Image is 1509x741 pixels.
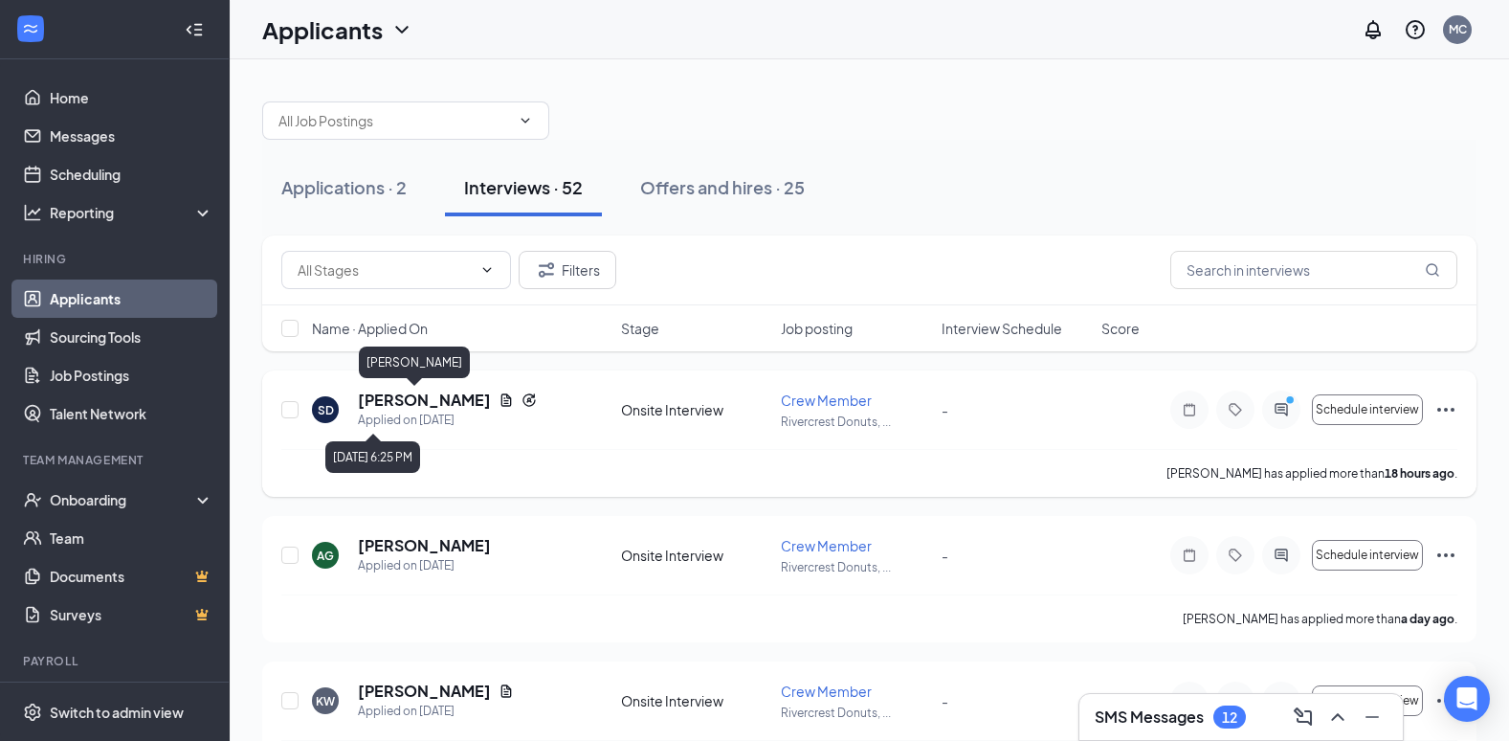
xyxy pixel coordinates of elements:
[1316,403,1419,416] span: Schedule interview
[1292,706,1315,729] svg: ComposeMessage
[1101,319,1140,338] span: Score
[1270,548,1293,563] svg: ActiveChat
[1361,706,1384,729] svg: Minimize
[312,319,428,338] span: Name · Applied On
[358,411,537,430] div: Applied on [DATE]
[781,319,853,338] span: Job posting
[521,393,537,408] svg: Reapply
[50,203,214,222] div: Reporting
[1095,707,1204,728] h3: SMS Messages
[1288,702,1319,732] button: ComposeMessage
[942,692,948,709] span: -
[318,402,334,418] div: SD
[1326,706,1349,729] svg: ChevronUp
[464,175,583,199] div: Interviews · 52
[50,356,213,394] a: Job Postings
[317,548,334,564] div: AG
[1224,402,1247,417] svg: Tag
[359,347,470,378] div: [PERSON_NAME]
[358,535,491,556] h5: [PERSON_NAME]
[1404,18,1427,41] svg: QuestionInfo
[621,400,769,419] div: Onsite Interview
[781,414,929,430] p: Rivercrest Donuts, ...
[1170,251,1457,289] input: Search in interviews
[358,702,514,721] div: Applied on [DATE]
[185,20,204,39] svg: Collapse
[23,703,42,722] svg: Settings
[942,401,948,418] span: -
[50,155,213,193] a: Scheduling
[50,79,213,117] a: Home
[21,19,40,38] svg: WorkstreamLogo
[640,175,805,199] div: Offers and hires · 25
[1178,402,1201,417] svg: Note
[781,683,872,700] span: Crew Member
[298,259,472,281] input: All Stages
[50,318,213,356] a: Sourcing Tools
[1224,548,1247,563] svg: Tag
[325,441,420,473] div: [DATE] 6:25 PM
[1434,398,1457,421] svg: Ellipses
[1444,676,1490,722] div: Open Intercom Messenger
[262,13,383,46] h1: Applicants
[1425,262,1440,278] svg: MagnifyingGlass
[358,681,491,702] h5: [PERSON_NAME]
[1270,402,1293,417] svg: ActiveChat
[23,203,42,222] svg: Analysis
[1312,394,1423,425] button: Schedule interview
[942,547,948,564] span: -
[358,390,491,411] h5: [PERSON_NAME]
[1166,465,1457,482] p: [PERSON_NAME] has applied more than .
[50,519,213,557] a: Team
[621,691,769,710] div: Onsite Interview
[781,537,872,554] span: Crew Member
[23,653,210,669] div: Payroll
[281,175,407,199] div: Applications · 2
[621,319,659,338] span: Stage
[1434,689,1457,712] svg: Ellipses
[942,319,1062,338] span: Interview Schedule
[1178,548,1201,563] svg: Note
[23,452,210,468] div: Team Management
[1449,21,1467,37] div: MC
[358,556,491,575] div: Applied on [DATE]
[1316,549,1419,562] span: Schedule interview
[1183,611,1457,627] p: [PERSON_NAME] has applied more than .
[1222,709,1237,726] div: 12
[499,393,514,408] svg: Document
[781,392,872,409] span: Crew Member
[50,117,213,155] a: Messages
[479,262,495,278] svg: ChevronDown
[535,258,558,281] svg: Filter
[781,705,929,721] p: Rivercrest Donuts, ...
[1312,685,1423,716] button: Schedule interview
[1322,702,1353,732] button: ChevronUp
[518,113,533,128] svg: ChevronDown
[50,490,197,509] div: Onboarding
[23,251,210,267] div: Hiring
[1401,612,1454,626] b: a day ago
[1281,394,1304,410] svg: PrimaryDot
[390,18,413,41] svg: ChevronDown
[50,557,213,595] a: DocumentsCrown
[1312,540,1423,571] button: Schedule interview
[1357,702,1387,732] button: Minimize
[50,280,213,318] a: Applicants
[499,684,514,699] svg: Document
[278,110,510,131] input: All Job Postings
[23,490,42,509] svg: UserCheck
[50,595,213,634] a: SurveysCrown
[1362,18,1385,41] svg: Notifications
[1385,466,1454,481] b: 18 hours ago
[316,693,335,709] div: KW
[519,251,616,289] button: Filter Filters
[50,703,184,722] div: Switch to admin view
[50,394,213,433] a: Talent Network
[1434,544,1457,567] svg: Ellipses
[781,559,929,575] p: Rivercrest Donuts, ...
[621,546,769,565] div: Onsite Interview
